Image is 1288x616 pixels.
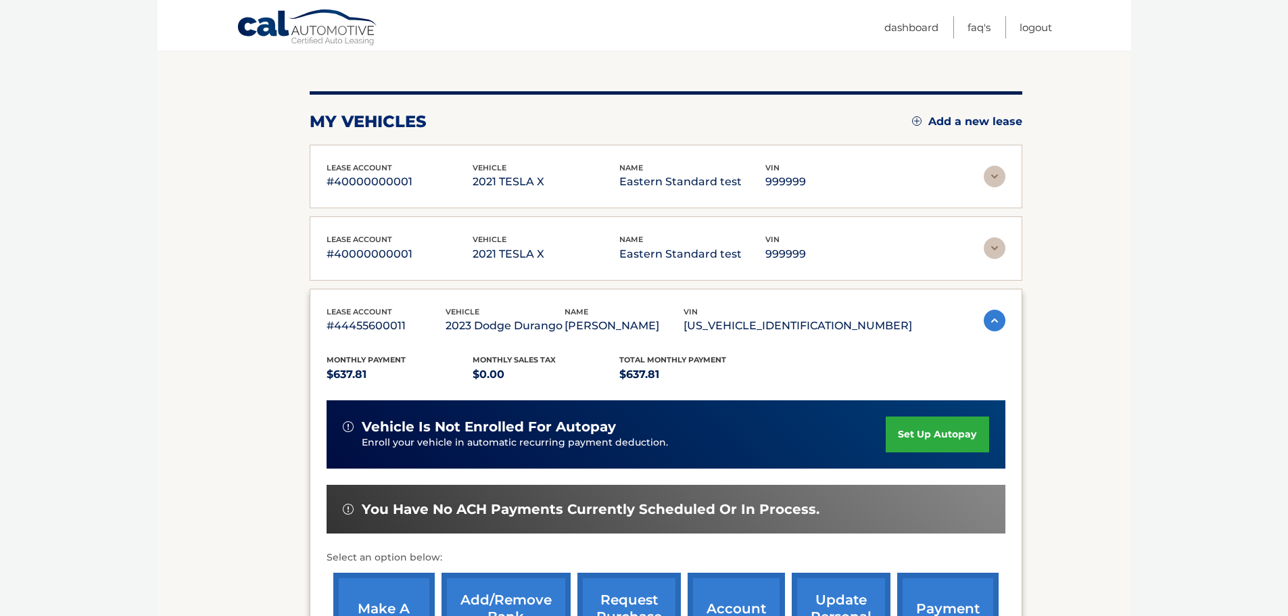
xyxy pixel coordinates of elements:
span: Total Monthly Payment [619,355,726,364]
p: $637.81 [327,365,473,384]
p: Select an option below: [327,550,1005,566]
span: vin [684,307,698,316]
p: $0.00 [473,365,619,384]
span: name [619,235,643,244]
img: alert-white.svg [343,504,354,515]
p: $637.81 [619,365,766,384]
span: lease account [327,163,392,172]
span: vehicle [473,235,506,244]
p: 2023 Dodge Durango [446,316,565,335]
span: vehicle [446,307,479,316]
a: set up autopay [886,417,988,452]
span: name [619,163,643,172]
a: Cal Automotive [237,9,379,48]
a: Add a new lease [912,115,1022,128]
h2: my vehicles [310,112,427,132]
a: Logout [1020,16,1052,39]
p: 2021 TESLA X [473,245,619,264]
p: Eastern Standard test [619,172,766,191]
span: name [565,307,588,316]
span: vehicle is not enrolled for autopay [362,419,616,435]
p: Enroll your vehicle in automatic recurring payment deduction. [362,435,886,450]
span: vehicle [473,163,506,172]
img: accordion-rest.svg [984,237,1005,259]
a: Dashboard [884,16,938,39]
span: lease account [327,307,392,316]
img: accordion-active.svg [984,310,1005,331]
a: FAQ's [968,16,991,39]
span: lease account [327,235,392,244]
img: accordion-rest.svg [984,166,1005,187]
img: add.svg [912,116,922,126]
span: vin [765,163,780,172]
span: Monthly sales Tax [473,355,556,364]
p: [PERSON_NAME] [565,316,684,335]
p: 999999 [765,172,912,191]
span: Monthly Payment [327,355,406,364]
p: 2021 TESLA X [473,172,619,191]
p: #44455600011 [327,316,446,335]
p: #40000000001 [327,245,473,264]
span: vin [765,235,780,244]
p: Eastern Standard test [619,245,766,264]
p: #40000000001 [327,172,473,191]
p: [US_VEHICLE_IDENTIFICATION_NUMBER] [684,316,912,335]
img: alert-white.svg [343,421,354,432]
p: 999999 [765,245,912,264]
span: You have no ACH payments currently scheduled or in process. [362,501,819,518]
